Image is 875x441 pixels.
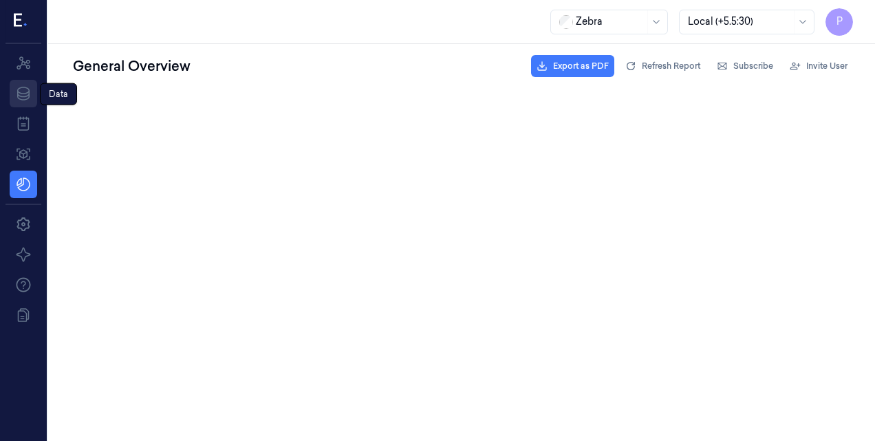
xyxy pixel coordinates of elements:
span: Invite User [806,60,847,72]
button: P [825,8,853,36]
button: Refresh Report [620,55,706,77]
span: Refresh Report [642,60,700,72]
button: Subscribe [711,55,779,77]
span: Subscribe [733,60,773,72]
div: Data [40,83,77,105]
button: Export as PDF [531,55,614,77]
button: Invite User [784,55,853,77]
span: Export as PDF [553,60,609,72]
div: General Overview [70,54,193,78]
